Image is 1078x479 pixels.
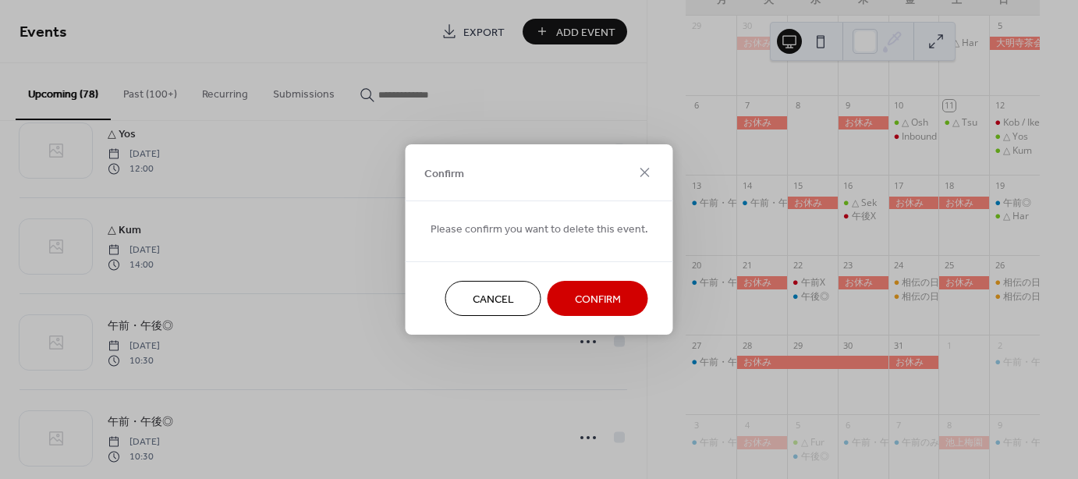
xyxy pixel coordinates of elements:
[424,165,464,182] span: Confirm
[548,281,648,316] button: Confirm
[431,222,648,238] span: Please confirm you want to delete this event.
[445,281,541,316] button: Cancel
[575,292,621,308] span: Confirm
[473,292,514,308] span: Cancel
